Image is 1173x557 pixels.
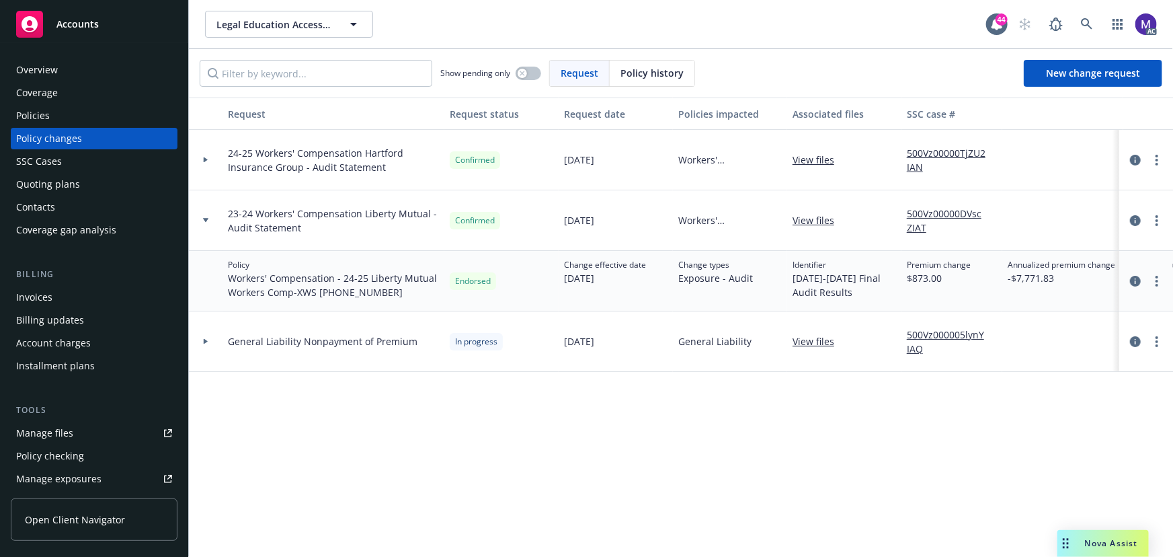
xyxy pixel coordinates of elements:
[901,98,1002,130] button: SSC case #
[16,468,102,490] div: Manage exposures
[907,271,971,285] span: $873.00
[11,174,177,195] a: Quoting plans
[455,336,497,348] span: In progress
[11,468,177,490] a: Manage exposures
[1149,152,1165,168] a: more
[16,355,95,377] div: Installment plans
[11,219,177,241] a: Coverage gap analysis
[16,422,73,444] div: Manage files
[1149,334,1165,350] a: more
[16,332,91,354] div: Account charges
[996,10,1008,22] div: 44
[1085,537,1138,549] span: Nova Assist
[1074,11,1100,38] a: Search
[1057,530,1074,557] div: Drag to move
[228,334,417,348] span: General Liability Nonpayment of Premium
[11,332,177,354] a: Account charges
[11,59,177,81] a: Overview
[189,190,223,251] div: Toggle Row Expanded
[216,17,333,32] span: Legal Education Access Pipeline, Inc.
[11,287,177,308] a: Invoices
[228,271,439,299] span: Workers' Compensation - 24-25 Liberty Mutual Workers Comp - XWS [PHONE_NUMBER]
[678,153,782,167] span: Workers' Compensation
[564,153,594,167] span: [DATE]
[1043,11,1069,38] a: Report a Bug
[11,82,177,104] a: Coverage
[564,334,594,348] span: [DATE]
[11,445,177,467] a: Policy checking
[16,196,55,218] div: Contacts
[56,19,99,30] span: Accounts
[16,105,50,126] div: Policies
[1127,273,1143,289] a: circleInformation
[559,98,673,130] button: Request date
[228,107,439,121] div: Request
[450,107,553,121] div: Request status
[11,309,177,331] a: Billing updates
[189,311,223,372] div: Toggle Row Expanded
[907,146,997,174] a: 500Vz00000TjZU2IAN
[1057,530,1149,557] button: Nova Assist
[907,328,997,356] a: 500Vz000005lynYIAQ
[189,130,223,190] div: Toggle Row Expanded
[678,107,782,121] div: Policies impacted
[1008,271,1115,285] span: -$7,771.83
[11,196,177,218] a: Contacts
[25,513,125,527] span: Open Client Navigator
[16,151,62,172] div: SSC Cases
[1149,213,1165,229] a: more
[440,67,510,79] span: Show pending only
[11,151,177,172] a: SSC Cases
[16,309,84,331] div: Billing updates
[1135,13,1157,35] img: photo
[228,207,439,235] span: 23-24 Workers' Compensation Liberty Mutual - Audit Statement
[678,213,782,227] span: Workers' Compensation - 24-25 Liberty Mutual Workers Comp
[223,98,444,130] button: Request
[1008,259,1115,271] span: Annualized premium change
[564,259,646,271] span: Change effective date
[455,154,495,166] span: Confirmed
[678,259,753,271] span: Change types
[11,422,177,444] a: Manage files
[11,5,177,43] a: Accounts
[1024,60,1162,87] a: New change request
[907,259,971,271] span: Premium change
[16,128,82,149] div: Policy changes
[793,271,896,299] span: [DATE]-[DATE] Final Audit Results
[678,271,753,285] span: Exposure - Audit
[561,66,598,80] span: Request
[228,146,439,174] span: 24-25 Workers' Compensation Hartford Insurance Group - Audit Statement
[11,268,177,281] div: Billing
[673,98,787,130] button: Policies impacted
[564,271,646,285] span: [DATE]
[1149,273,1165,289] a: more
[16,59,58,81] div: Overview
[907,207,997,235] a: 500Vz00000DVscZIAT
[16,445,84,467] div: Policy checking
[1127,213,1143,229] a: circleInformation
[678,334,752,348] span: General Liability
[11,355,177,377] a: Installment plans
[200,60,432,87] input: Filter by keyword...
[793,107,896,121] div: Associated files
[793,259,896,271] span: Identifier
[11,105,177,126] a: Policies
[1046,67,1140,79] span: New change request
[455,215,495,227] span: Confirmed
[455,275,491,287] span: Endorsed
[1104,11,1131,38] a: Switch app
[793,334,845,348] a: View files
[11,404,177,417] div: Tools
[205,11,373,38] button: Legal Education Access Pipeline, Inc.
[564,213,594,227] span: [DATE]
[16,219,116,241] div: Coverage gap analysis
[620,66,684,80] span: Policy history
[11,128,177,149] a: Policy changes
[907,107,997,121] div: SSC case #
[1012,11,1039,38] a: Start snowing
[793,153,845,167] a: View files
[16,287,52,308] div: Invoices
[228,259,439,271] span: Policy
[189,251,223,311] div: Toggle Row Expanded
